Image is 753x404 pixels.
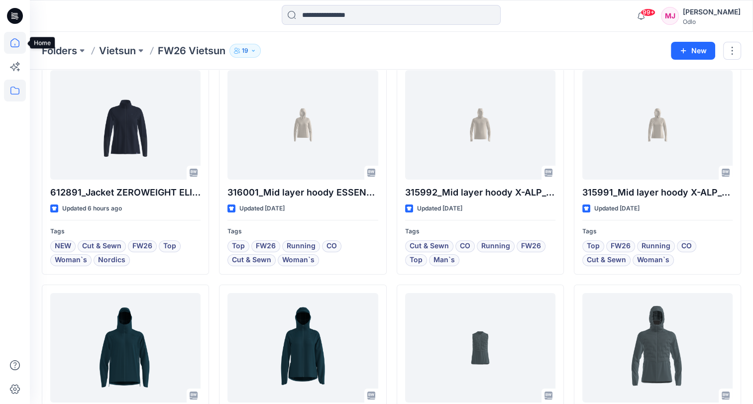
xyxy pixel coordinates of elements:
[55,240,71,252] span: NEW
[50,186,201,200] p: 612891_Jacket ZEROWEIGHT ELITE WINDPROOF 80 YEARS_SMS_3D
[683,6,741,18] div: [PERSON_NAME]
[98,254,125,266] span: Nordics
[158,44,225,58] p: FW26 Vietsun
[587,240,600,252] span: Top
[229,44,261,58] button: 19
[82,240,121,252] span: Cut & Sewn
[642,240,670,252] span: Running
[50,293,201,403] a: 315682_Jacket X-ALP WATERPROOF PRO_SMS_3D
[326,240,337,252] span: CO
[227,226,378,237] p: Tags
[582,293,733,403] a: 314142_Jacket ZEROWEIGHT INSULATOR_SMS_3D
[410,254,423,266] span: Top
[582,226,733,237] p: Tags
[42,44,77,58] a: Folders
[681,240,692,252] span: CO
[405,186,555,200] p: 315992_Mid layer hoody X-ALP_SMS_3D
[611,240,631,252] span: FW26
[417,203,462,214] p: Updated [DATE]
[163,240,176,252] span: Top
[99,44,136,58] a: Vietsun
[410,240,449,252] span: Cut & Sewn
[227,186,378,200] p: 316001_Mid layer hoody ESSENTIAL THERMAL_SMS_3D
[481,240,510,252] span: Running
[521,240,541,252] span: FW26
[405,70,555,180] a: 315992_Mid layer hoody X-ALP_SMS_3D
[62,203,122,214] p: Updated 6 hours ago
[50,70,201,180] a: 612891_Jacket ZEROWEIGHT ELITE WINDPROOF 80 YEARS_SMS_3D
[239,203,285,214] p: Updated [DATE]
[227,293,378,403] a: 315681_Jacket X-ALP WATERPROOF PRO_SMS_3D
[242,45,248,56] p: 19
[582,186,733,200] p: 315991_Mid layer hoody X-ALP_SMS_3D
[227,70,378,180] a: 316001_Mid layer hoody ESSENTIAL THERMAL_SMS_3D
[232,240,245,252] span: Top
[405,293,555,403] a: 314152_Vest ZEROWEIGHT INSULATOR_SMS_3D
[287,240,316,252] span: Running
[671,42,715,60] button: New
[50,226,201,237] p: Tags
[683,18,741,25] div: Odlo
[55,254,87,266] span: Woman`s
[132,240,152,252] span: FW26
[460,240,470,252] span: CO
[582,70,733,180] a: 315991_Mid layer hoody X-ALP_SMS_3D
[594,203,640,214] p: Updated [DATE]
[256,240,276,252] span: FW26
[282,254,315,266] span: Woman`s
[232,254,271,266] span: Cut & Sewn
[433,254,455,266] span: Man`s
[641,8,655,16] span: 99+
[405,226,555,237] p: Tags
[661,7,679,25] div: MJ
[637,254,669,266] span: Woman`s
[587,254,626,266] span: Cut & Sewn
